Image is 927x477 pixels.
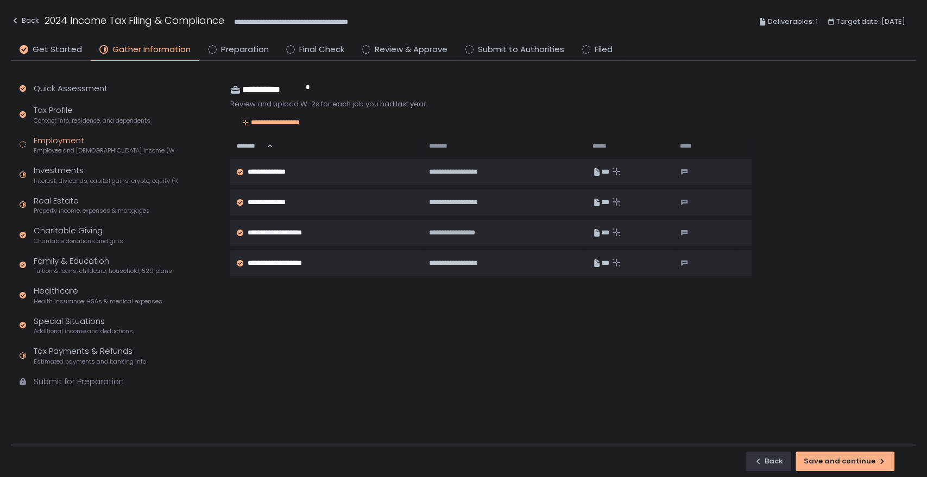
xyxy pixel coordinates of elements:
[595,43,613,56] span: Filed
[478,43,564,56] span: Submit to Authorities
[34,255,172,276] div: Family & Education
[796,451,894,471] button: Save and continue
[34,358,146,366] span: Estimated payments and banking info
[34,177,178,185] span: Interest, dividends, capital gains, crypto, equity (1099s, K-1s)
[45,13,224,28] h1: 2024 Income Tax Filing & Compliance
[804,456,886,466] div: Save and continue
[11,13,39,31] button: Back
[11,14,39,27] div: Back
[34,164,178,185] div: Investments
[299,43,344,56] span: Final Check
[836,15,905,28] span: Target date: [DATE]
[34,207,150,215] span: Property income, expenses & mortgages
[375,43,447,56] span: Review & Approve
[746,451,791,471] button: Back
[34,195,150,215] div: Real Estate
[33,43,82,56] span: Get Started
[34,376,124,388] div: Submit for Preparation
[112,43,191,56] span: Gather Information
[34,225,123,245] div: Charitable Giving
[34,117,150,125] span: Contact info, residence, and dependents
[34,267,172,275] span: Tuition & loans, childcare, household, 529 plans
[768,15,818,28] span: Deliverables: 1
[221,43,269,56] span: Preparation
[34,104,150,125] div: Tax Profile
[34,237,123,245] span: Charitable donations and gifts
[34,345,146,366] div: Tax Payments & Refunds
[34,82,108,95] div: Quick Assessment
[34,327,133,335] span: Additional income and deductions
[230,99,752,109] div: Review and upload W-2s for each job you had last year.
[34,285,162,306] div: Healthcare
[34,135,178,155] div: Employment
[34,297,162,306] span: Health insurance, HSAs & medical expenses
[34,315,133,336] div: Special Situations
[754,456,783,466] div: Back
[34,147,178,155] span: Employee and [DEMOGRAPHIC_DATA] income (W-2s)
